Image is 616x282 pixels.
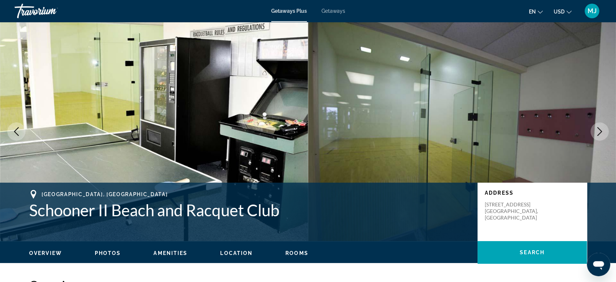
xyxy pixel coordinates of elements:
button: Change currency [554,6,572,17]
span: [GEOGRAPHIC_DATA], [GEOGRAPHIC_DATA] [42,191,168,197]
button: Photos [95,250,121,256]
span: USD [554,9,565,15]
button: Previous image [7,122,26,141]
span: Location [220,250,253,256]
button: Amenities [153,250,187,256]
span: en [529,9,536,15]
button: Search [477,241,587,264]
button: User Menu [582,3,601,19]
span: Overview [29,250,62,256]
span: MJ [588,7,597,15]
a: Getaways Plus [271,8,307,14]
span: Rooms [285,250,308,256]
a: Getaways [321,8,345,14]
p: [STREET_ADDRESS] [GEOGRAPHIC_DATA], [GEOGRAPHIC_DATA] [485,201,543,221]
button: Rooms [285,250,308,256]
span: Photos [95,250,121,256]
button: Overview [29,250,62,256]
button: Next image [590,122,609,141]
span: Search [520,249,545,255]
span: Amenities [153,250,187,256]
a: Travorium [15,1,87,20]
button: Change language [529,6,543,17]
p: Address [485,190,580,196]
button: Location [220,250,253,256]
iframe: Button to launch messaging window [587,253,610,276]
h1: Schooner II Beach and Racquet Club [29,201,470,220]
